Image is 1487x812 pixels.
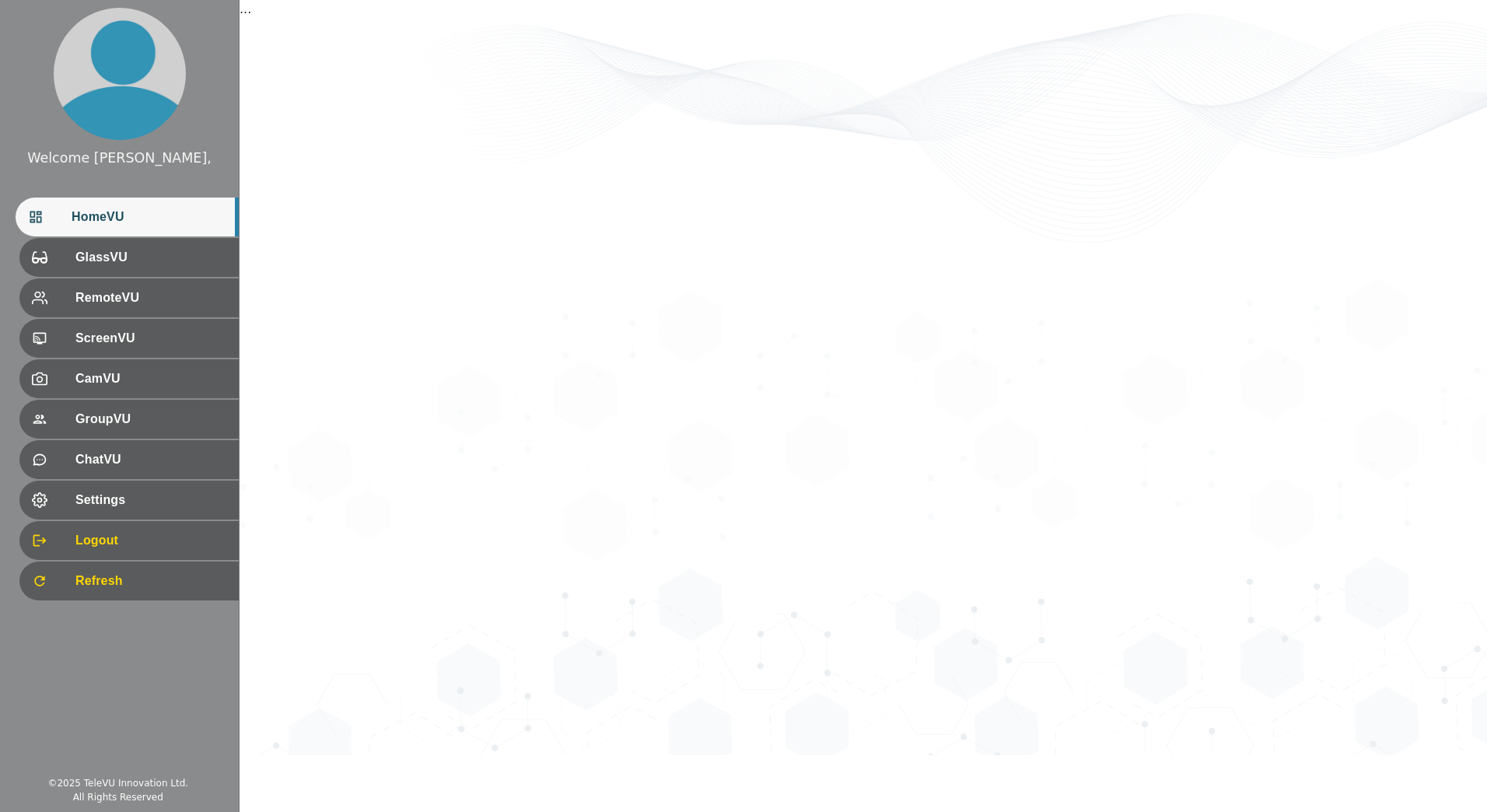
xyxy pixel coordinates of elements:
[19,319,239,358] div: ScreenVU
[75,531,226,550] span: Logout
[47,776,188,790] div: © 2025 TeleVU Innovation Ltd.
[19,400,239,439] div: GroupVU
[75,450,226,469] span: ChatVU
[19,359,239,398] div: CamVU
[75,410,226,429] span: GroupVU
[75,289,226,307] span: RemoteVU
[75,248,226,267] span: GlassVU
[19,278,239,317] div: RemoteVU
[75,369,226,388] span: CamVU
[75,491,226,509] span: Settings
[54,8,186,140] img: profile.png
[73,790,163,804] div: All Rights Reserved
[19,440,239,479] div: ChatVU
[19,238,239,277] div: GlassVU
[19,481,239,520] div: Settings
[16,198,239,236] div: HomeVU
[27,148,212,168] div: Welcome [PERSON_NAME],
[19,521,239,560] div: Logout
[72,208,226,226] span: HomeVU
[75,329,226,348] span: ScreenVU
[75,572,226,590] span: Refresh
[19,562,239,600] div: Refresh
